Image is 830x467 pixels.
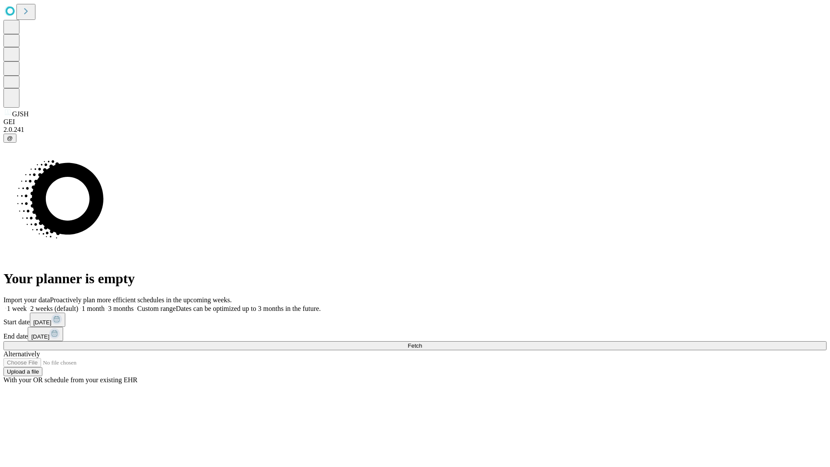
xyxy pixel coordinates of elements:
span: @ [7,135,13,141]
span: [DATE] [33,319,51,326]
div: Start date [3,313,827,327]
span: With your OR schedule from your existing EHR [3,376,137,384]
span: 1 month [82,305,105,312]
button: [DATE] [30,313,65,327]
h1: Your planner is empty [3,271,827,287]
div: 2.0.241 [3,126,827,134]
span: GJSH [12,110,29,118]
span: Proactively plan more efficient schedules in the upcoming weeks. [50,296,232,304]
span: Alternatively [3,350,40,358]
span: Import your data [3,296,50,304]
span: Fetch [408,342,422,349]
button: Fetch [3,341,827,350]
span: [DATE] [31,333,49,340]
div: GEI [3,118,827,126]
span: 1 week [7,305,27,312]
button: @ [3,134,16,143]
span: Dates can be optimized up to 3 months in the future. [176,305,321,312]
button: Upload a file [3,367,42,376]
span: Custom range [137,305,176,312]
div: End date [3,327,827,341]
span: 3 months [108,305,134,312]
button: [DATE] [28,327,63,341]
span: 2 weeks (default) [30,305,78,312]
